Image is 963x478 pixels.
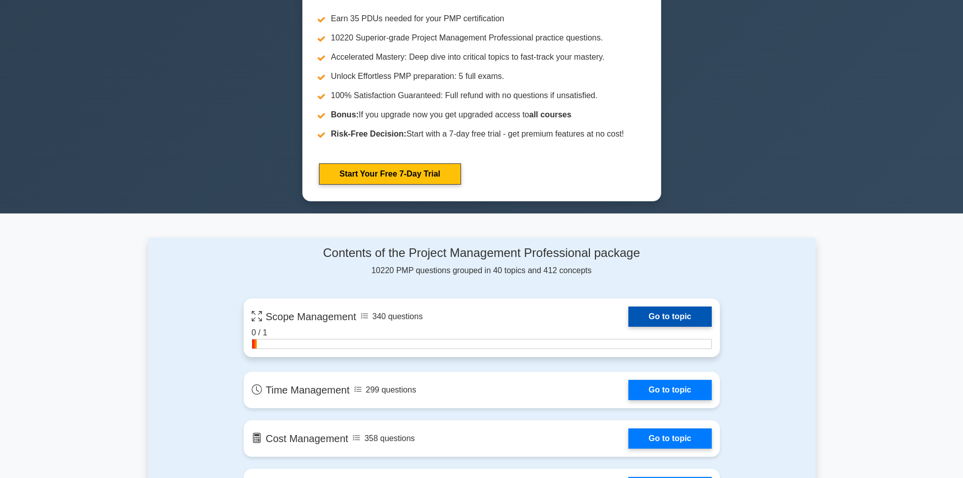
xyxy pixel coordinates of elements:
[628,380,711,400] a: Go to topic
[628,428,711,449] a: Go to topic
[628,307,711,327] a: Go to topic
[319,163,461,185] a: Start Your Free 7-Day Trial
[244,246,720,277] div: 10220 PMP questions grouped in 40 topics and 412 concepts
[244,246,720,260] h4: Contents of the Project Management Professional package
